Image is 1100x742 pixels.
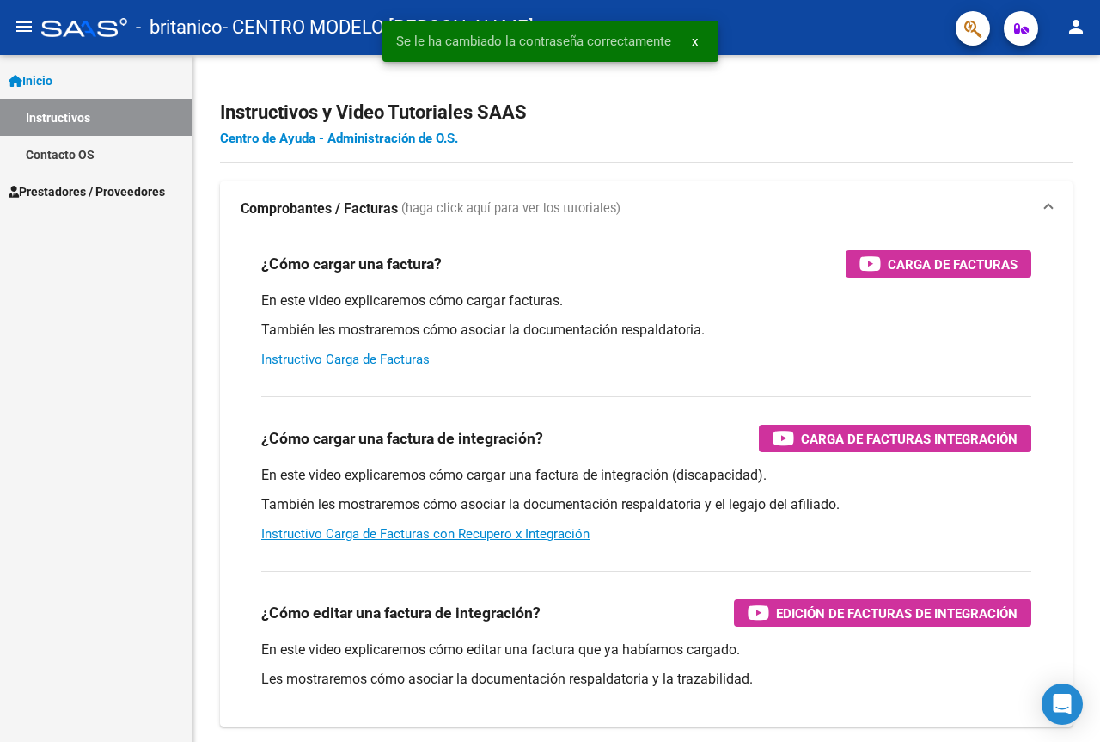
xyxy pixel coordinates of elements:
strong: Comprobantes / Facturas [241,199,398,218]
p: En este video explicaremos cómo editar una factura que ya habíamos cargado. [261,641,1031,659]
p: En este video explicaremos cómo cargar una factura de integración (discapacidad). [261,466,1031,485]
button: Carga de Facturas Integración [759,425,1031,452]
p: También les mostraremos cómo asociar la documentación respaldatoria y el legajo del afiliado. [261,495,1031,514]
p: Les mostraremos cómo asociar la documentación respaldatoria y la trazabilidad. [261,670,1031,689]
span: Prestadores / Proveedores [9,182,165,201]
div: Open Intercom Messenger [1042,684,1083,725]
h2: Instructivos y Video Tutoriales SAAS [220,96,1072,129]
span: Carga de Facturas Integración [801,428,1017,450]
span: Edición de Facturas de integración [776,603,1017,624]
button: Edición de Facturas de integración [734,599,1031,627]
mat-icon: menu [14,16,34,37]
h3: ¿Cómo editar una factura de integración? [261,601,541,625]
span: - britanico [136,9,223,46]
span: x [692,34,698,49]
div: Comprobantes / Facturas (haga click aquí para ver los tutoriales) [220,236,1072,727]
h3: ¿Cómo cargar una factura? [261,252,442,276]
a: Instructivo Carga de Facturas con Recupero x Integración [261,526,590,542]
button: Carga de Facturas [846,250,1031,278]
span: Carga de Facturas [888,254,1017,275]
mat-icon: person [1066,16,1086,37]
span: - CENTRO MODELO [PERSON_NAME] [223,9,534,46]
h3: ¿Cómo cargar una factura de integración? [261,426,543,451]
span: Se le ha cambiado la contraseña correctamente [396,33,671,50]
mat-expansion-panel-header: Comprobantes / Facturas (haga click aquí para ver los tutoriales) [220,181,1072,236]
button: x [678,26,712,57]
p: También les mostraremos cómo asociar la documentación respaldatoria. [261,321,1031,340]
p: En este video explicaremos cómo cargar facturas. [261,291,1031,310]
a: Instructivo Carga de Facturas [261,352,430,367]
a: Centro de Ayuda - Administración de O.S. [220,131,458,146]
span: Inicio [9,71,52,90]
span: (haga click aquí para ver los tutoriales) [401,199,620,218]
